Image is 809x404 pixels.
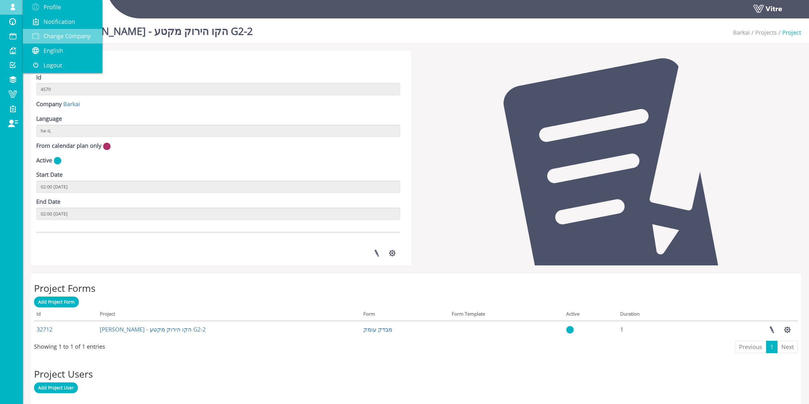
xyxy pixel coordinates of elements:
[31,16,253,43] h1: Project [PERSON_NAME] - הקו הירוק מקטע G2-2
[361,309,449,321] th: Form
[34,382,78,393] a: Add Project User
[36,100,62,108] label: Company
[44,32,91,40] span: Change Company
[735,341,766,353] a: Previous
[44,3,61,11] span: Profile
[36,171,63,179] label: Start Date
[34,297,79,307] a: Add Project Form
[36,115,62,123] label: Language
[54,157,61,165] img: yes
[34,340,105,351] div: Showing 1 to 1 of 1 entries
[44,47,63,54] span: English
[777,29,801,37] li: Project
[38,299,75,305] span: Add Project Form
[23,58,102,73] a: Logout
[44,61,62,69] span: Logout
[37,325,52,333] a: 32712
[564,309,618,321] th: Active
[733,29,750,36] a: Barkai
[618,309,691,321] th: Duration
[36,142,101,150] label: From calendar plan only
[755,29,777,36] a: Projects
[36,198,60,206] label: End Date
[44,18,75,25] span: Notification
[34,369,798,379] h2: Project Users
[23,29,102,44] a: Change Company
[23,44,102,58] a: English
[34,283,798,293] h2: Project Forms
[36,73,41,82] label: Id
[97,309,361,321] th: Project
[103,142,111,150] img: no
[36,156,52,165] label: Active
[23,15,102,29] a: Notification
[777,341,798,353] a: Next
[449,309,564,321] th: Form Template
[566,326,574,334] img: yes
[38,385,74,391] span: Add Project User
[363,325,392,333] a: מבדק עומק
[34,309,97,321] th: Id
[63,100,80,108] a: Barkai
[100,325,206,333] a: [PERSON_NAME] - הקו הירוק מקטע G2-2
[618,321,691,338] td: 1
[766,341,778,353] a: 1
